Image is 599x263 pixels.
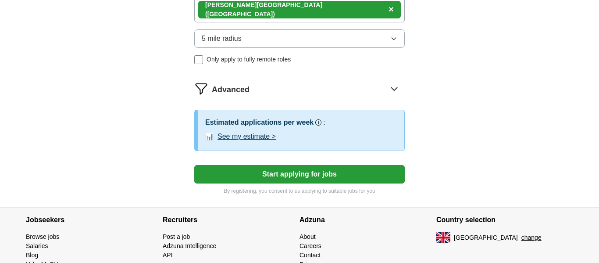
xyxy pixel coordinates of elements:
span: ([GEOGRAPHIC_DATA]) [205,11,275,18]
h4: Country selection [436,208,573,232]
a: API [163,252,173,259]
a: Salaries [26,242,48,249]
a: Post a job [163,233,190,240]
a: Adzuna Intelligence [163,242,216,249]
h3: Estimated applications per week [205,117,314,128]
span: × [389,4,394,14]
span: 📊 [205,131,214,142]
button: Start applying for jobs [194,165,405,184]
img: UK flag [436,232,450,243]
a: Browse jobs [26,233,59,240]
strong: [PERSON_NAME] [205,1,257,8]
a: Contact [299,252,321,259]
a: Blog [26,252,38,259]
a: About [299,233,316,240]
a: Careers [299,242,321,249]
button: 5 mile radius [194,29,405,48]
h3: : [323,117,325,128]
div: [GEOGRAPHIC_DATA] [205,0,385,19]
button: See my estimate > [217,131,276,142]
button: × [389,3,394,16]
span: Only apply to fully remote roles [207,55,291,64]
span: 5 mile radius [202,33,242,44]
img: filter [194,82,208,96]
span: [GEOGRAPHIC_DATA] [454,233,518,242]
input: Only apply to fully remote roles [194,55,203,64]
button: change [521,233,542,242]
span: Advanced [212,84,250,96]
p: By registering, you consent to us applying to suitable jobs for you [194,187,405,195]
